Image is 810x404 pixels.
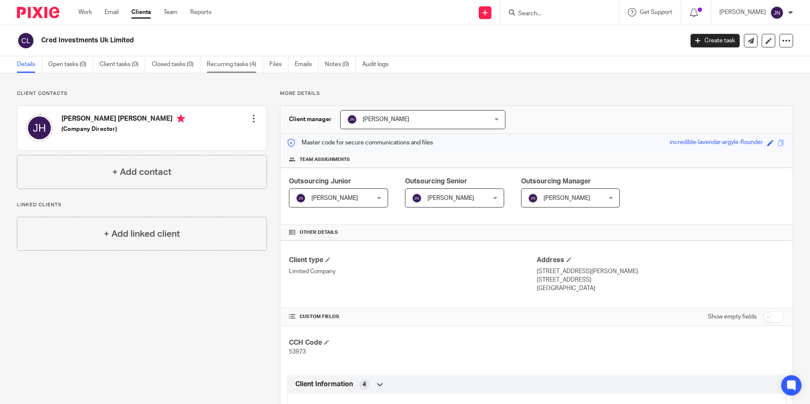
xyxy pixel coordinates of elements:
span: Outsourcing Junior [289,178,351,185]
p: Linked clients [17,202,267,208]
a: Emails [295,56,319,73]
div: incredible-lavendar-argyle-flounder [670,138,763,148]
p: [STREET_ADDRESS] [537,276,784,284]
img: svg%3E [770,6,784,19]
a: Open tasks (0) [48,56,93,73]
a: Notes (0) [325,56,356,73]
img: svg%3E [528,193,538,203]
h2: Cred Investments Uk Limited [41,36,550,45]
span: Client Information [295,380,353,389]
a: Reports [190,8,211,17]
img: Pixie [17,7,59,18]
h4: + Add contact [112,166,172,179]
span: Outsourcing Senior [405,178,467,185]
h4: + Add linked client [104,227,180,241]
p: [STREET_ADDRESS][PERSON_NAME] [537,267,784,276]
span: Other details [300,229,338,236]
span: Get Support [640,9,672,15]
p: [PERSON_NAME] [719,8,766,17]
label: Show empty fields [708,313,757,321]
h5: (Company Director) [61,125,185,133]
a: Details [17,56,42,73]
img: svg%3E [347,114,357,125]
a: Files [269,56,288,73]
p: Client contacts [17,90,267,97]
a: Clients [131,8,151,17]
img: svg%3E [26,114,53,141]
span: Team assignments [300,156,350,163]
span: [PERSON_NAME] [363,116,409,122]
i: Primary [177,114,185,123]
span: 4 [363,380,366,389]
h4: CCH Code [289,338,536,347]
a: Create task [691,34,740,47]
a: Work [78,8,92,17]
h4: [PERSON_NAME] [PERSON_NAME] [61,114,185,125]
p: More details [280,90,793,97]
span: [PERSON_NAME] [311,195,358,201]
h4: Client type [289,256,536,265]
input: Search [517,10,594,18]
span: 53973 [289,349,306,355]
a: Audit logs [362,56,395,73]
img: svg%3E [412,193,422,203]
span: [PERSON_NAME] [544,195,590,201]
h4: Address [537,256,784,265]
img: svg%3E [17,32,35,50]
a: Client tasks (0) [100,56,145,73]
span: Outsourcing Manager [521,178,591,185]
a: Closed tasks (0) [152,56,200,73]
a: Email [105,8,119,17]
a: Team [164,8,178,17]
p: Limited Company [289,267,536,276]
a: Recurring tasks (4) [207,56,263,73]
p: [GEOGRAPHIC_DATA] [537,284,784,293]
h4: CUSTOM FIELDS [289,313,536,320]
img: svg%3E [296,193,306,203]
span: [PERSON_NAME] [427,195,474,201]
h3: Client manager [289,115,332,124]
p: Master code for secure communications and files [287,138,433,147]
